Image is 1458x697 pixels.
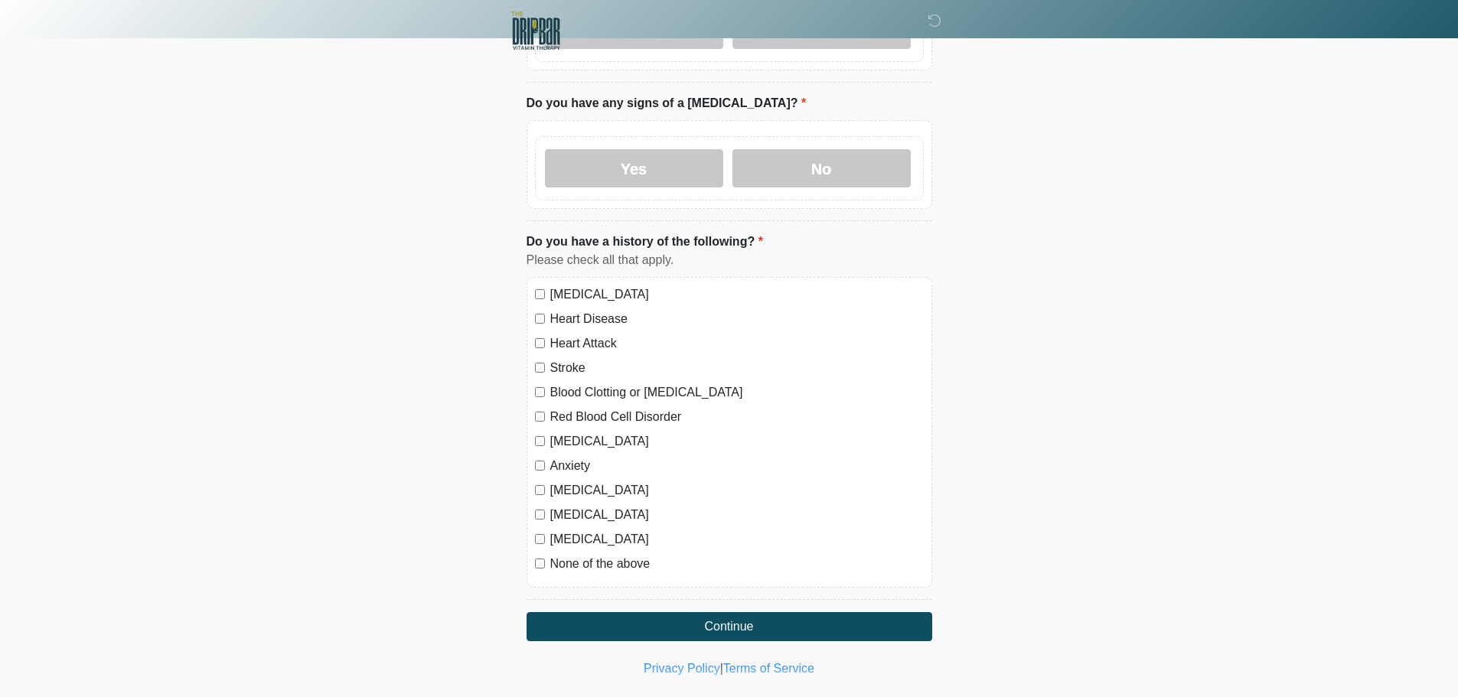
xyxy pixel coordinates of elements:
[527,94,807,112] label: Do you have any signs of a [MEDICAL_DATA]?
[550,530,924,549] label: [MEDICAL_DATA]
[535,363,545,373] input: Stroke
[527,612,932,641] button: Continue
[535,412,545,422] input: Red Blood Cell Disorder
[732,149,911,187] label: No
[550,555,924,573] label: None of the above
[723,662,814,675] a: Terms of Service
[535,534,545,544] input: [MEDICAL_DATA]
[550,408,924,426] label: Red Blood Cell Disorder
[535,338,545,348] input: Heart Attack
[550,334,924,353] label: Heart Attack
[545,149,723,187] label: Yes
[550,457,924,475] label: Anxiety
[535,387,545,397] input: Blood Clotting or [MEDICAL_DATA]
[720,662,723,675] a: |
[550,285,924,304] label: [MEDICAL_DATA]
[535,289,545,299] input: [MEDICAL_DATA]
[535,559,545,568] input: None of the above
[511,11,560,50] img: The DRIPBaR - Edwardsville Glen Carbon Logo
[535,461,545,471] input: Anxiety
[550,432,924,451] label: [MEDICAL_DATA]
[550,481,924,500] label: [MEDICAL_DATA]
[550,359,924,377] label: Stroke
[550,506,924,524] label: [MEDICAL_DATA]
[550,310,924,328] label: Heart Disease
[527,233,763,251] label: Do you have a history of the following?
[535,436,545,446] input: [MEDICAL_DATA]
[535,510,545,519] input: [MEDICAL_DATA]
[527,251,932,269] div: Please check all that apply.
[550,383,924,402] label: Blood Clotting or [MEDICAL_DATA]
[535,314,545,324] input: Heart Disease
[644,662,720,675] a: Privacy Policy
[535,485,545,495] input: [MEDICAL_DATA]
